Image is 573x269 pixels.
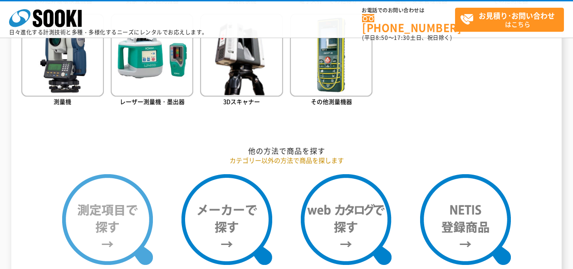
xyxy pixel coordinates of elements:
[9,29,208,35] p: 日々進化する計測技術と多種・多様化するニーズにレンタルでお応えします。
[301,174,392,265] img: webカタログで探す
[200,14,283,108] a: 3Dスキャナー
[62,174,153,265] img: 測定項目で探す
[21,14,104,96] img: 測量機
[21,14,104,108] a: 測量機
[181,174,272,265] img: メーカーで探す
[290,14,372,96] img: その他測量機器
[376,34,388,42] span: 8:50
[394,34,410,42] span: 17:30
[290,14,372,108] a: その他測量機器
[479,10,555,21] strong: お見積り･お問い合わせ
[54,97,71,106] span: 測量機
[111,14,193,108] a: レーザー測量機・墨出器
[21,156,552,165] p: カテゴリー以外の方法で商品を探します
[420,174,511,265] img: NETIS登録商品
[362,14,455,33] a: [PHONE_NUMBER]
[111,14,193,96] img: レーザー測量機・墨出器
[200,14,283,96] img: 3Dスキャナー
[21,146,552,156] h2: 他の方法で商品を探す
[455,8,564,32] a: お見積り･お問い合わせはこちら
[362,8,455,13] span: お電話でのお問い合わせは
[223,97,260,106] span: 3Dスキャナー
[362,34,452,42] span: (平日 ～ 土日、祝日除く)
[311,97,352,106] span: その他測量機器
[460,8,563,31] span: はこちら
[120,97,185,106] span: レーザー測量機・墨出器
